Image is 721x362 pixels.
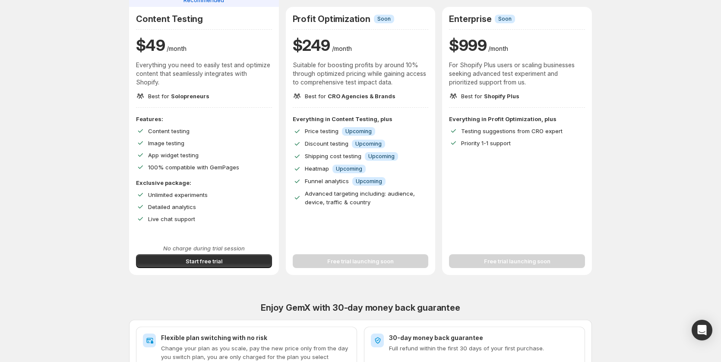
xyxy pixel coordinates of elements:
[332,44,352,53] p: /month
[449,35,487,56] h1: $ 999
[461,140,511,147] span: Priority 1-1 support
[171,93,209,100] span: Solopreneurs
[293,61,429,87] p: Suitable for boosting profits by around 10% through optimized pricing while gaining access to com...
[356,178,382,185] span: Upcoming
[293,35,330,56] h1: $ 249
[305,153,361,159] span: Shipping cost testing
[484,93,519,100] span: Shopify Plus
[692,320,712,340] div: Open Intercom Messenger
[148,140,184,147] span: Image testing
[148,128,190,134] span: Content testing
[186,257,222,265] span: Start free trial
[389,334,578,342] h2: 30-day money back guarantee
[136,254,272,268] button: Start free trial
[389,344,578,353] p: Full refund within the first 30 days of your first purchase.
[328,93,395,100] span: CRO Agencies & Brands
[449,61,585,87] p: For Shopify Plus users or scaling businesses seeking advanced test experiment and prioritized sup...
[136,178,272,187] p: Exclusive package:
[167,44,187,53] p: /month
[293,14,370,24] h2: Profit Optimization
[293,115,429,123] p: Everything in Content Testing, plus
[136,115,272,123] p: Features:
[136,14,203,24] h2: Content Testing
[148,203,196,210] span: Detailed analytics
[368,153,395,160] span: Upcoming
[355,140,382,147] span: Upcoming
[305,140,348,147] span: Discount testing
[305,128,338,134] span: Price testing
[148,164,239,171] span: 100% compatible with GemPages
[148,152,199,159] span: App widget testing
[488,44,508,53] p: /month
[461,92,519,100] p: Best for
[449,115,585,123] p: Everything in Profit Optimization, plus
[161,344,350,361] p: Change your plan as you scale, pay the new price only from the day you switch plan, you are only ...
[305,190,415,206] span: Advanced targeting including: audience, device, traffic & country
[161,334,350,342] h2: Flexible plan switching with no risk
[148,191,208,198] span: Unlimited experiments
[498,16,512,22] span: Soon
[461,128,563,134] span: Testing suggestions from CRO expert
[148,92,209,100] p: Best for
[377,16,391,22] span: Soon
[136,35,165,56] h1: $ 49
[305,165,329,172] span: Heatmap
[129,303,592,313] h2: Enjoy GemX with 30-day money back guarantee
[305,92,395,100] p: Best for
[136,244,272,253] p: No charge during trial session
[345,128,372,135] span: Upcoming
[305,178,349,184] span: Funnel analytics
[449,14,491,24] h2: Enterprise
[336,165,362,172] span: Upcoming
[148,215,195,222] span: Live chat support
[136,61,272,87] p: Everything you need to easily test and optimize content that seamlessly integrates with Shopify.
